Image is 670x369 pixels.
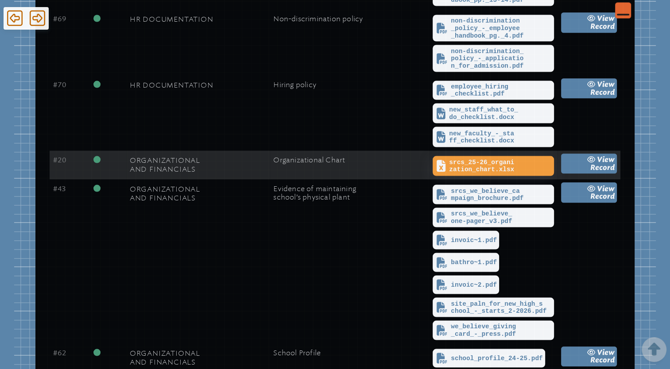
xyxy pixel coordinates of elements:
[433,276,499,295] a: invoic~2.pdf
[647,339,661,360] button: Scroll Top
[273,156,345,164] span: Organizational Chart
[597,349,615,357] span: view
[433,45,554,72] a: non-discrimination_policy_-_application_for_admission.pdf
[590,88,615,96] span: Record
[130,156,200,173] span: Organizational and Financials
[53,184,66,193] span: 43
[273,15,363,23] span: Non-discrimination policy
[451,355,542,362] span: school_profile_24-25.pdf
[451,17,551,39] span: non-discrimination_policy_-_employee_handbook_pg._4.pdf
[7,9,23,27] span: Back
[561,154,617,174] a: view Record
[561,13,617,33] a: view Record
[130,185,200,202] span: Organizational and Financials
[433,15,554,42] a: non-discrimination_policy_-_employee_handbook_pg._4.pdf
[130,349,200,366] span: Organizational and Financials
[451,259,497,266] span: bathro~1.pdf
[597,184,615,193] span: view
[433,321,554,340] a: we_believe_giving_card_-_press.pdf
[449,106,551,121] span: new_staff_what_to_do_checklist.docx
[451,281,497,289] span: invoic~2.pdf
[30,9,45,27] span: Forward
[433,231,499,250] a: invoic~1.pdf
[451,300,551,315] span: site_paln_for_new_high_school_-_starts_2-2026.pdf
[590,23,615,31] span: Record
[590,192,615,201] span: Record
[597,156,615,164] span: view
[433,298,554,317] a: site_paln_for_new_high_school_-_starts_2-2026.pdf
[433,104,554,123] a: new_staff_what_to_do_checklist.docx
[273,349,321,357] span: School Profile
[53,156,66,164] span: 20
[561,346,617,367] a: view Record
[590,356,615,365] span: Record
[451,48,551,70] span: non-discrimination_policy_-_application_for_admission.pdf
[433,81,554,100] a: employee_hiring_checklist.pdf
[597,15,615,23] span: view
[590,163,615,172] span: Record
[597,81,615,89] span: view
[273,184,356,201] span: Evidence of maintaining school’s physical plant
[451,323,551,338] span: we_believe_giving_card_-_press.pdf
[451,210,551,225] span: srcs_we_believe_one-pager_v3.pdf
[273,81,316,89] span: Hiring policy
[449,159,551,173] span: srcs_25-26_organization_chart.xlsx
[130,81,213,89] span: HR Documentation
[451,83,551,98] span: employee_hiring_checklist.pdf
[433,185,554,204] a: srcs_we_believe_campaign_brochure.pdf
[451,237,497,244] span: invoic~1.pdf
[561,183,617,203] a: view Record
[433,208,554,227] a: srcs_we_believe_one-pager_v3.pdf
[433,253,499,272] a: bathro~1.pdf
[451,188,551,202] span: srcs_we_believe_campaign_brochure.pdf
[53,81,66,89] span: 70
[53,15,66,23] span: 69
[449,130,551,145] span: new_faculty_-_staff_checklist.docx
[433,156,554,176] a: srcs_25-26_organization_chart.xlsx
[130,15,213,23] span: HR Documentation
[433,349,545,368] a: school_profile_24-25.pdf
[53,349,66,357] span: 62
[561,78,617,99] a: view Record
[433,127,554,147] a: new_faculty_-_staff_checklist.docx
